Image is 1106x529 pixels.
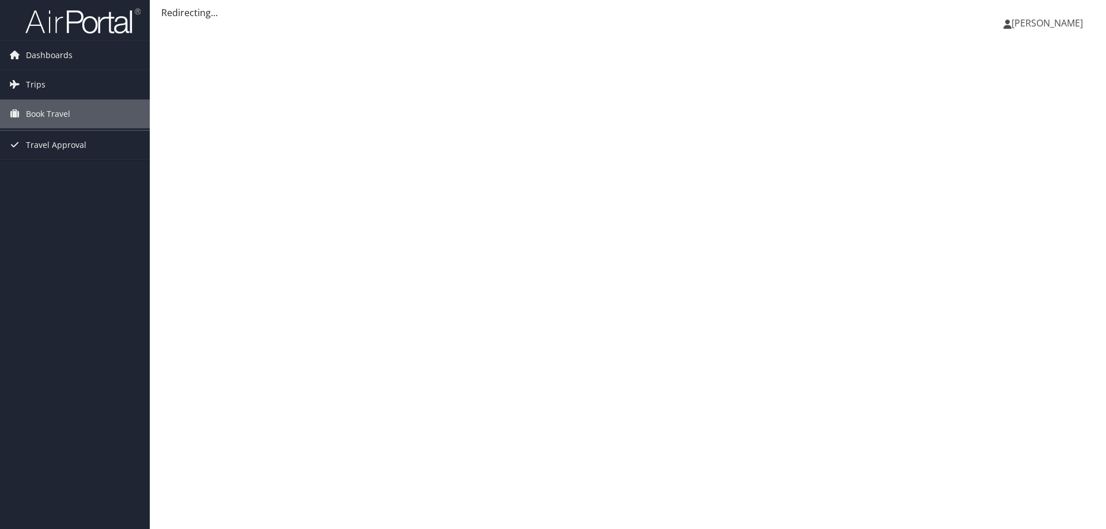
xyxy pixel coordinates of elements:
[26,70,46,99] span: Trips
[1012,17,1083,29] span: [PERSON_NAME]
[26,100,70,128] span: Book Travel
[161,6,1094,20] div: Redirecting...
[1003,6,1094,40] a: [PERSON_NAME]
[26,41,73,70] span: Dashboards
[26,131,86,159] span: Travel Approval
[25,7,141,35] img: airportal-logo.png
